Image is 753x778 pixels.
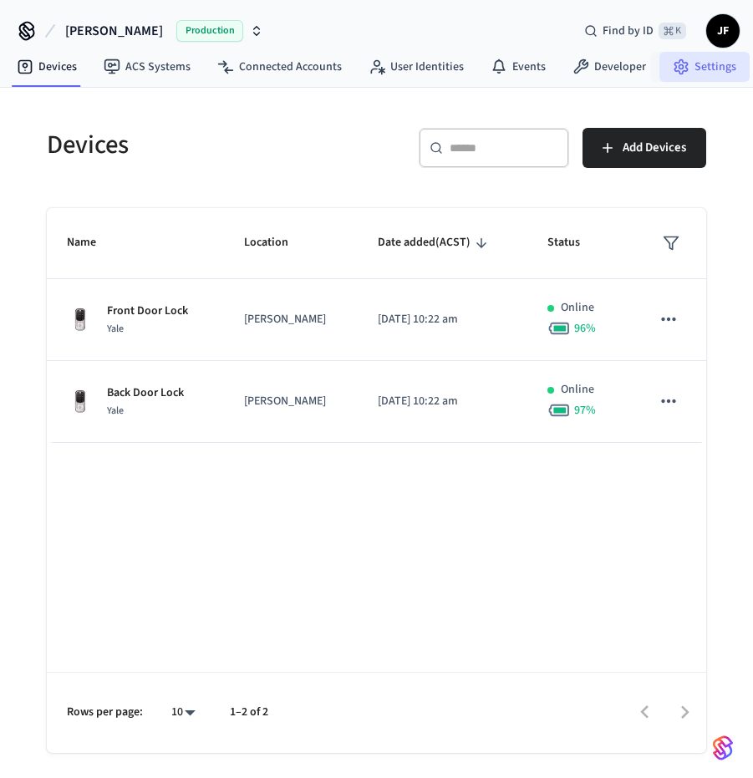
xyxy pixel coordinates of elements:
[67,307,94,333] img: Yale Assure Touchscreen Wifi Smart Lock, Satin Nickel, Front
[378,393,507,410] p: [DATE] 10:22 am
[559,52,659,82] a: Developer
[574,320,596,337] span: 96 %
[713,735,733,761] img: SeamLogoGradient.69752ec5.svg
[603,23,654,39] span: Find by ID
[477,52,559,82] a: Events
[65,21,163,41] span: [PERSON_NAME]
[204,52,355,82] a: Connected Accounts
[107,384,184,402] p: Back Door Lock
[706,14,740,48] button: JF
[561,381,594,399] p: Online
[561,299,594,317] p: Online
[230,704,268,721] p: 1–2 of 2
[244,393,338,410] p: [PERSON_NAME]
[47,208,706,443] table: sticky table
[163,700,203,725] div: 10
[244,311,338,328] p: [PERSON_NAME]
[708,16,738,46] span: JF
[3,52,90,82] a: Devices
[176,20,243,42] span: Production
[67,704,143,721] p: Rows per page:
[378,311,507,328] p: [DATE] 10:22 am
[623,137,686,159] span: Add Devices
[571,16,700,46] div: Find by ID⌘ K
[107,303,188,320] p: Front Door Lock
[90,52,204,82] a: ACS Systems
[574,402,596,419] span: 97 %
[67,230,118,256] span: Name
[107,322,124,336] span: Yale
[378,230,492,256] span: Date added(ACST)
[355,52,477,82] a: User Identities
[547,230,602,256] span: Status
[47,128,367,162] h5: Devices
[244,230,310,256] span: Location
[659,52,750,82] a: Settings
[67,389,94,415] img: Yale Assure Touchscreen Wifi Smart Lock, Satin Nickel, Front
[659,23,686,39] span: ⌘ K
[107,404,124,418] span: Yale
[583,128,706,168] button: Add Devices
